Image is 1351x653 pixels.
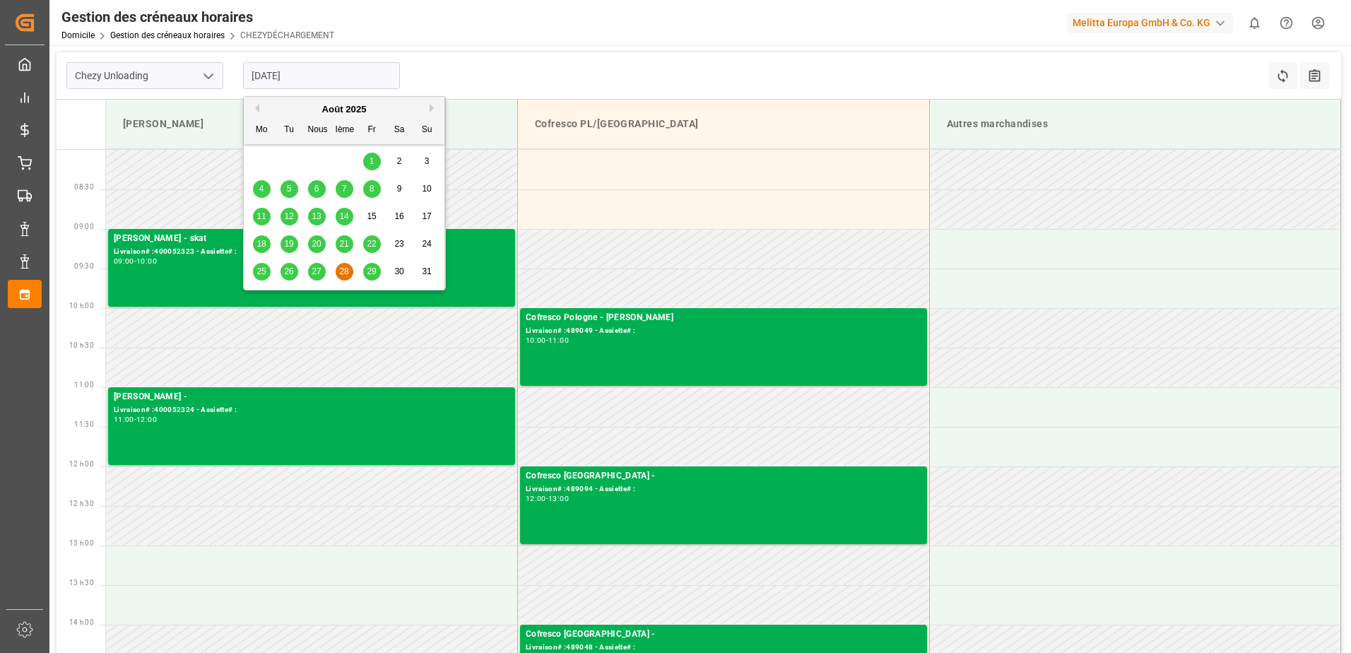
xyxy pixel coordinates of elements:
[114,404,509,416] div: Livraison# :400052324 - Assiette# :
[548,495,569,502] div: 13:00
[367,266,376,276] span: 29
[418,122,436,139] div: Su
[308,263,326,281] div: Choisissez Mercredi 27 août 2025
[394,239,403,249] span: 23
[548,337,569,343] div: 11:00
[391,263,408,281] div: Choisissez le samedi 30 août 2025
[336,208,353,225] div: Choisissez le jeudi 14 août 2025
[425,156,430,166] span: 3
[74,183,94,191] span: 08:30
[134,416,136,423] div: -
[314,184,319,194] span: 6
[308,180,326,198] div: Choisissez Mercredi 6 août 2025
[367,239,376,249] span: 22
[110,30,225,40] a: Gestion des créneaux horaires
[281,235,298,253] div: Choisissez le mardi 19 août 2025
[243,62,400,89] input: JJ-MM-AAAA
[418,180,436,198] div: Choisissez le dimanche 10 août 2025
[281,122,298,139] div: Tu
[363,180,381,198] div: Choisissez le vendredi 8 août 2025
[281,180,298,198] div: Choisissez Mardi 5 août 2025
[253,263,271,281] div: Choisissez le lundi 25 août 2025
[114,232,509,246] div: [PERSON_NAME] - skat
[546,495,548,502] div: -
[422,184,431,194] span: 10
[339,211,348,221] span: 14
[253,122,271,139] div: Mo
[1270,7,1302,39] button: Centre d’aide
[391,180,408,198] div: Choisissez le samedi 9 août 2025
[1073,16,1210,30] font: Melitta Europa GmbH & Co. KG
[418,208,436,225] div: Choisissez le dimanche 17 août 2025
[69,539,94,547] span: 13 h 00
[253,235,271,253] div: Choisissez le lundi 18 août 2025
[308,235,326,253] div: Choisissez Mercredi 20 août 2025
[394,266,403,276] span: 30
[339,266,348,276] span: 28
[546,337,548,343] div: -
[367,211,376,221] span: 15
[284,211,293,221] span: 12
[422,211,431,221] span: 17
[430,104,438,112] button: Prochain
[197,65,218,87] button: Ouvrir le menu
[312,239,321,249] span: 20
[422,239,431,249] span: 24
[363,235,381,253] div: Choisissez le vendredi 22 août 2025
[394,211,403,221] span: 16
[136,258,157,264] div: 10:00
[114,246,509,258] div: Livraison# :400052323 - Assiette# :
[336,180,353,198] div: Choisissez le jeudi 7 août 2025
[336,235,353,253] div: Choisissez le jeudi 21 août 2025
[74,420,94,428] span: 11:30
[74,381,94,389] span: 11:00
[526,337,546,343] div: 10:00
[391,122,408,139] div: Sa
[114,390,509,404] div: [PERSON_NAME] -
[281,208,298,225] div: Choisissez le mardi 12 août 2025
[1067,9,1239,36] button: Melitta Europa GmbH & Co. KG
[253,208,271,225] div: Choisissez le lundi 11 août 2025
[69,618,94,626] span: 14 h 00
[1239,7,1270,39] button: Afficher 0 nouvelles notifications
[391,153,408,170] div: Choisissez le samedi 2 août 2025
[69,460,94,468] span: 12 h 00
[308,122,326,139] div: Nous
[526,628,921,642] div: Cofresco [GEOGRAPHIC_DATA] -
[363,263,381,281] div: Choisissez le vendredi 29 août 2025
[363,122,381,139] div: Fr
[526,495,546,502] div: 12:00
[418,153,436,170] div: Choisissez le dimanche 3 août 2025
[259,184,264,194] span: 4
[308,208,326,225] div: Choisissez Mercredi 13 août 2025
[391,235,408,253] div: Choisissez le samedi 23 août 2025
[61,6,334,28] div: Gestion des créneaux horaires
[418,235,436,253] div: Choisissez le dimanche 24 août 2025
[526,469,921,483] div: Cofresco [GEOGRAPHIC_DATA] -
[529,111,918,137] div: Cofresco PL/[GEOGRAPHIC_DATA]
[391,208,408,225] div: Choisissez le samedi 16 août 2025
[363,208,381,225] div: Choisissez le vendredi 15 août 2025
[370,156,374,166] span: 1
[256,211,266,221] span: 11
[134,258,136,264] div: -
[526,325,921,337] div: Livraison# :489049 - Assiette# :
[136,416,157,423] div: 12:00
[114,258,134,264] div: 09:00
[397,184,402,194] span: 9
[287,184,292,194] span: 5
[339,239,348,249] span: 21
[397,156,402,166] span: 2
[284,239,293,249] span: 19
[244,102,444,117] div: Août 2025
[312,211,321,221] span: 13
[418,263,436,281] div: Choisissez le dimanche 31 août 2025
[74,223,94,230] span: 09:00
[370,184,374,194] span: 8
[248,148,441,286] div: mois 2025-08
[256,266,266,276] span: 25
[941,111,1330,137] div: Autres marchandises
[69,500,94,507] span: 12 h 30
[336,122,353,139] div: Ième
[114,416,134,423] div: 11:00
